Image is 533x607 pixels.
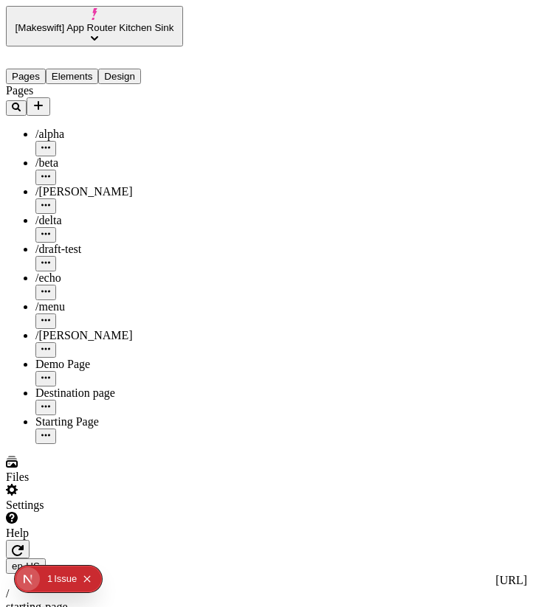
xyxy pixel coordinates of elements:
button: Elements [46,69,99,84]
div: /[PERSON_NAME] [35,185,183,198]
div: [URL] [6,574,527,587]
span: [Makeswift] App Router Kitchen Sink [16,22,174,33]
div: /echo [35,271,183,285]
span: en-US [12,561,40,572]
div: /draft-test [35,243,183,256]
div: / [6,587,527,600]
div: Demo Page [35,358,183,371]
div: /delta [35,214,183,227]
button: Add new [27,97,50,116]
div: Destination page [35,386,183,400]
div: /alpha [35,128,183,141]
div: /menu [35,300,183,313]
button: Design [98,69,141,84]
button: [Makeswift] App Router Kitchen Sink [6,6,183,46]
div: Help [6,527,183,540]
button: Open locale picker [6,558,46,574]
div: /[PERSON_NAME] [35,329,183,342]
div: /beta [35,156,183,170]
div: Settings [6,499,183,512]
div: Pages [6,84,183,97]
div: Starting Page [35,415,183,429]
button: Pages [6,69,46,84]
div: Files [6,471,183,484]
